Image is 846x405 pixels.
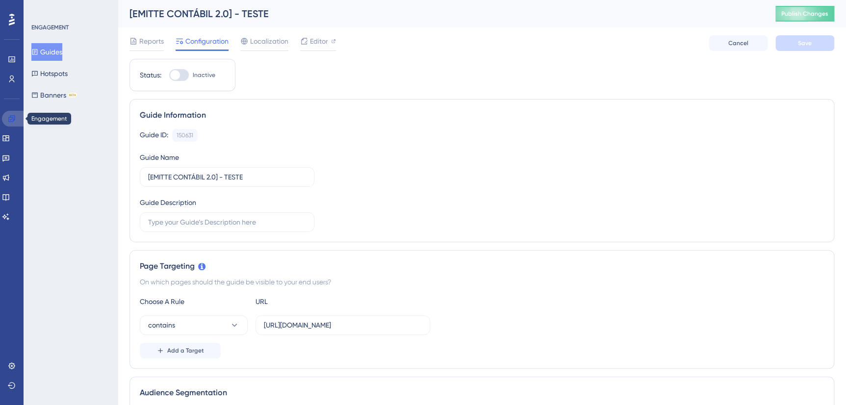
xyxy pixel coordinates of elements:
[167,347,204,354] span: Add a Target
[775,6,834,22] button: Publish Changes
[185,35,229,47] span: Configuration
[140,197,196,208] div: Guide Description
[140,129,168,142] div: Guide ID:
[68,93,77,98] div: BETA
[148,172,306,182] input: Type your Guide’s Name here
[31,108,65,126] button: Themes
[140,296,248,307] div: Choose A Rule
[798,39,812,47] span: Save
[140,260,824,272] div: Page Targeting
[256,296,363,307] div: URL
[140,69,161,81] div: Status:
[193,71,215,79] span: Inactive
[781,10,828,18] span: Publish Changes
[129,7,751,21] div: [EMITTE CONTÁBIL 2.0] - TESTE
[264,320,422,330] input: yourwebsite.com/path
[140,276,824,288] div: On which pages should the guide be visible to your end users?
[140,109,824,121] div: Guide Information
[250,35,288,47] span: Localization
[140,152,179,163] div: Guide Name
[775,35,834,51] button: Save
[177,131,193,139] div: 150631
[31,86,77,104] button: BannersBETA
[728,39,748,47] span: Cancel
[148,319,175,331] span: contains
[140,387,824,399] div: Audience Segmentation
[31,24,69,31] div: ENGAGEMENT
[139,35,164,47] span: Reports
[709,35,768,51] button: Cancel
[148,217,306,228] input: Type your Guide’s Description here
[140,315,248,335] button: contains
[310,35,328,47] span: Editor
[140,343,221,358] button: Add a Target
[31,43,62,61] button: Guides
[31,65,68,82] button: Hotspots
